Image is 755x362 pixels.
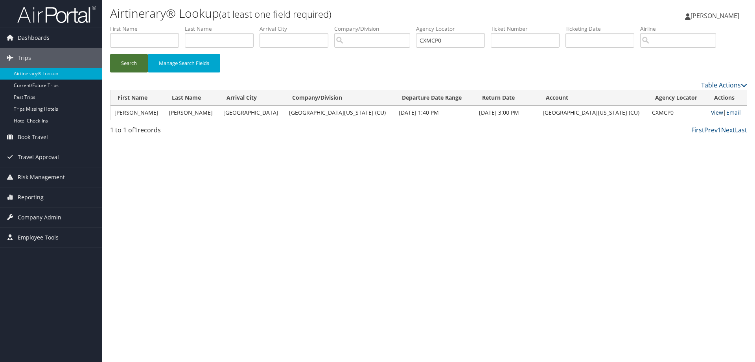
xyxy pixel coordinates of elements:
[18,187,44,207] span: Reporting
[539,90,648,106] th: Account: activate to sort column ascending
[110,90,165,106] th: First Name: activate to sort column ascending
[219,7,331,20] small: (at least one field required)
[726,109,741,116] a: Email
[17,5,96,24] img: airportal-logo.png
[219,106,285,120] td: [GEOGRAPHIC_DATA]
[640,25,722,33] label: Airline
[395,106,475,120] td: [DATE] 1:40 PM
[260,25,334,33] label: Arrival City
[721,126,735,134] a: Next
[110,5,535,22] h1: Airtinerary® Lookup
[18,28,50,48] span: Dashboards
[18,48,31,68] span: Trips
[148,54,220,72] button: Manage Search Fields
[539,106,648,120] td: [GEOGRAPHIC_DATA][US_STATE] (CU)
[219,90,285,106] th: Arrival City: activate to sort column ascending
[565,25,640,33] label: Ticketing Date
[110,125,261,139] div: 1 to 1 of records
[18,208,61,227] span: Company Admin
[704,126,718,134] a: Prev
[395,90,475,106] th: Departure Date Range: activate to sort column ascending
[475,90,538,106] th: Return Date: activate to sort column ascending
[691,11,739,20] span: [PERSON_NAME]
[491,25,565,33] label: Ticket Number
[185,25,260,33] label: Last Name
[165,90,219,106] th: Last Name: activate to sort column ascending
[648,90,707,106] th: Agency Locator: activate to sort column ascending
[18,127,48,147] span: Book Travel
[416,25,491,33] label: Agency Locator
[718,126,721,134] a: 1
[110,106,165,120] td: [PERSON_NAME]
[134,126,138,134] span: 1
[648,106,707,120] td: CXMCP0
[18,167,65,187] span: Risk Management
[110,25,185,33] label: First Name
[285,90,395,106] th: Company/Division
[165,106,219,120] td: [PERSON_NAME]
[685,4,747,28] a: [PERSON_NAME]
[707,106,747,120] td: |
[110,54,148,72] button: Search
[475,106,538,120] td: [DATE] 3:00 PM
[285,106,395,120] td: [GEOGRAPHIC_DATA][US_STATE] (CU)
[701,81,747,89] a: Table Actions
[707,90,747,106] th: Actions
[334,25,416,33] label: Company/Division
[711,109,723,116] a: View
[18,228,59,247] span: Employee Tools
[735,126,747,134] a: Last
[691,126,704,134] a: First
[18,147,59,167] span: Travel Approval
